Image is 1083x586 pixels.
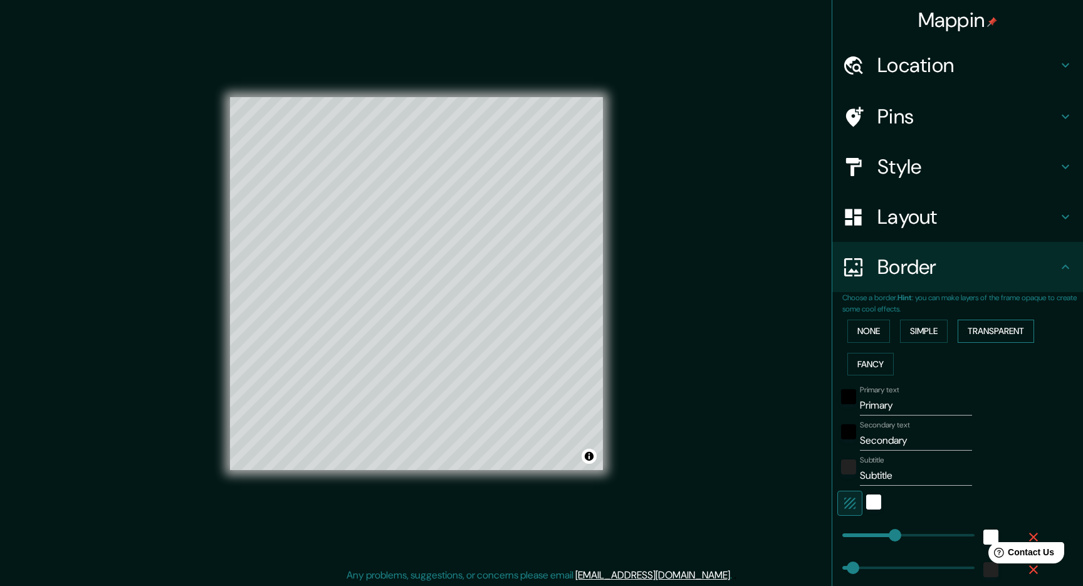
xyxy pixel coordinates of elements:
[734,568,736,583] div: .
[983,530,998,545] button: white
[877,104,1058,129] h4: Pins
[841,459,856,474] button: color-222222
[918,8,998,33] h4: Mappin
[832,242,1083,292] div: Border
[832,142,1083,192] div: Style
[860,385,899,395] label: Primary text
[971,537,1069,572] iframe: Help widget launcher
[832,40,1083,90] div: Location
[832,92,1083,142] div: Pins
[582,449,597,464] button: Toggle attribution
[841,424,856,439] button: black
[897,293,912,303] b: Hint
[860,455,884,466] label: Subtitle
[860,420,910,431] label: Secondary text
[832,192,1083,242] div: Layout
[987,17,997,27] img: pin-icon.png
[877,254,1058,280] h4: Border
[866,494,881,510] button: white
[877,53,1058,78] h4: Location
[347,568,732,583] p: Any problems, suggestions, or concerns please email .
[877,154,1058,179] h4: Style
[842,292,1083,315] p: Choose a border. : you can make layers of the frame opaque to create some cool effects.
[847,320,890,343] button: None
[900,320,948,343] button: Simple
[575,568,730,582] a: [EMAIL_ADDRESS][DOMAIN_NAME]
[732,568,734,583] div: .
[847,353,894,376] button: Fancy
[958,320,1034,343] button: Transparent
[841,389,856,404] button: black
[877,204,1058,229] h4: Layout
